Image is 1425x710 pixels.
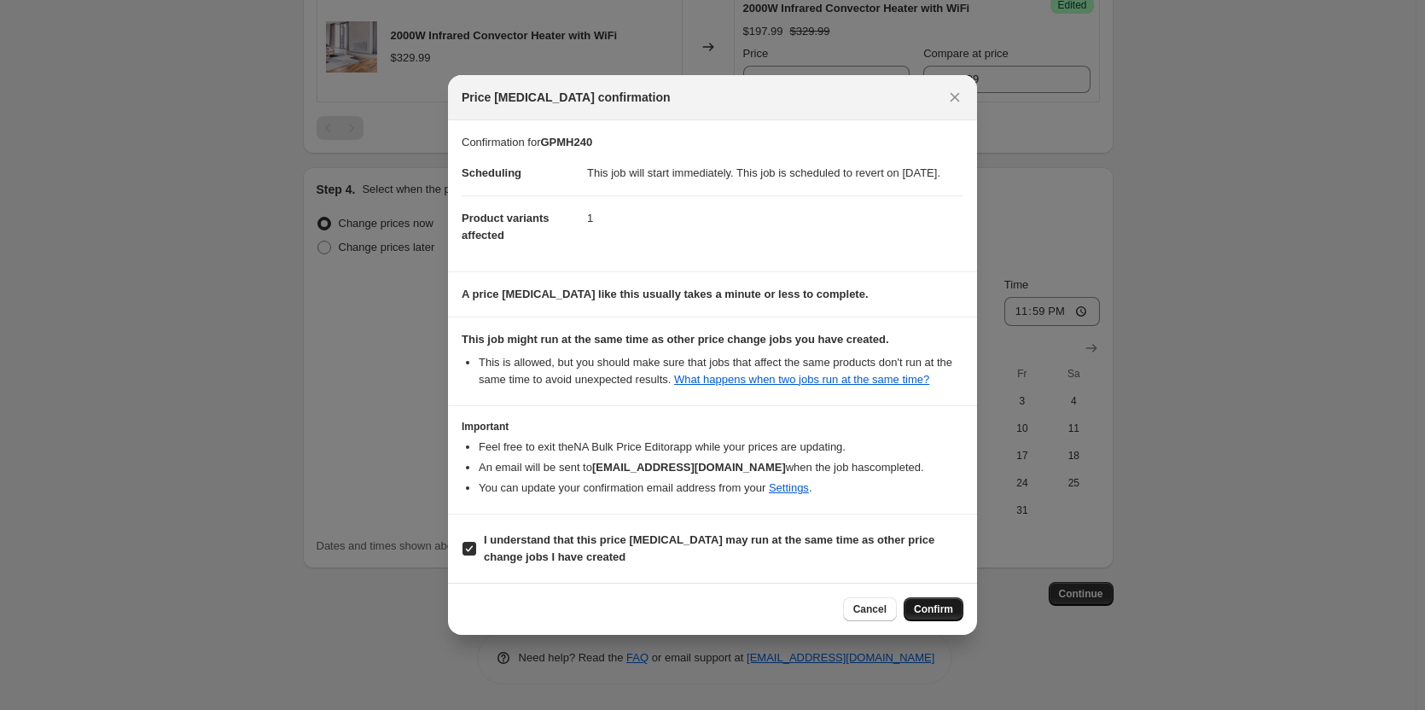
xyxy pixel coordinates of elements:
[587,151,963,195] dd: This job will start immediately. This job is scheduled to revert on [DATE].
[462,212,550,242] span: Product variants affected
[853,602,887,616] span: Cancel
[914,602,953,616] span: Confirm
[587,195,963,241] dd: 1
[769,481,809,494] a: Settings
[843,597,897,621] button: Cancel
[479,459,963,476] li: An email will be sent to when the job has completed .
[462,420,963,434] h3: Important
[462,166,521,179] span: Scheduling
[462,288,869,300] b: A price [MEDICAL_DATA] like this usually takes a minute or less to complete.
[943,85,967,109] button: Close
[479,354,963,388] li: This is allowed, but you should make sure that jobs that affect the same products don ' t run at ...
[462,89,671,106] span: Price [MEDICAL_DATA] confirmation
[479,439,963,456] li: Feel free to exit the NA Bulk Price Editor app while your prices are updating.
[592,461,786,474] b: [EMAIL_ADDRESS][DOMAIN_NAME]
[484,533,934,563] b: I understand that this price [MEDICAL_DATA] may run at the same time as other price change jobs I...
[674,373,929,386] a: What happens when two jobs run at the same time?
[904,597,963,621] button: Confirm
[462,134,963,151] p: Confirmation for
[479,480,963,497] li: You can update your confirmation email address from your .
[462,333,889,346] b: This job might run at the same time as other price change jobs you have created.
[540,136,592,148] b: GPMH240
